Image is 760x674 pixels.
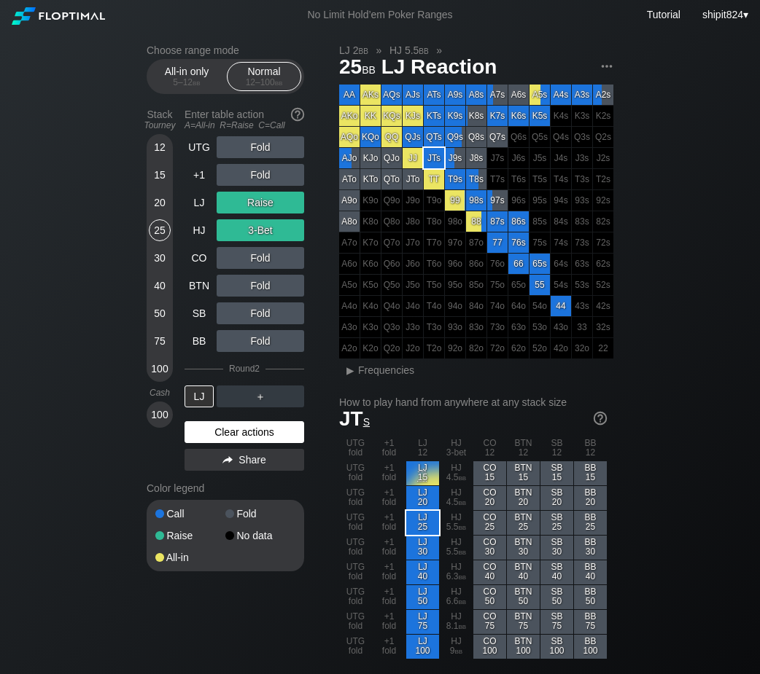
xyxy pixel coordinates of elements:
[217,192,304,213] div: Raise
[473,436,506,461] div: CO 12
[379,56,500,80] span: LJ Reaction
[403,338,423,358] div: 100% fold in prior round
[702,9,743,20] span: shipit824
[593,254,613,274] div: 100% fold in prior round
[593,169,613,189] div: 100% fold in prior round
[551,232,571,253] div: 100% fold in prior round
[217,164,304,186] div: Fold
[403,317,423,337] div: 100% fold in prior round
[593,275,613,295] div: 100% fold in prior round
[508,317,529,337] div: 100% fold in prior round
[508,190,529,211] div: 100% fold in prior round
[508,106,529,126] div: K6s
[217,385,304,407] div: ＋
[530,148,550,168] div: 100% fold in prior round
[339,85,360,105] div: AA
[339,148,360,168] div: AJo
[530,275,550,295] div: 55
[572,148,592,168] div: 100% fold in prior round
[507,536,540,560] div: BTN 30
[387,44,431,57] span: HJ 5.5
[339,585,372,609] div: UTG fold
[530,169,550,189] div: 100% fold in prior round
[572,106,592,126] div: 100% fold in prior round
[185,385,214,407] div: LJ
[473,560,506,584] div: CO 40
[445,127,465,147] div: Q9s
[593,148,613,168] div: 100% fold in prior round
[507,511,540,535] div: BTN 25
[141,388,179,398] div: Cash
[530,190,550,211] div: 100% fold in prior round
[466,190,486,211] div: 98s
[466,338,486,358] div: 100% fold in prior round
[424,106,444,126] div: KTs
[507,560,540,584] div: BTN 40
[424,211,444,232] div: 100% fold in prior round
[373,486,406,510] div: +1 fold
[508,338,529,358] div: 100% fold in prior round
[360,338,381,358] div: 100% fold in prior round
[217,136,304,158] div: Fold
[466,211,486,232] div: 88
[381,232,402,253] div: 100% fold in prior round
[229,364,260,374] div: Round 2
[339,338,360,358] div: 100% fold in prior round
[593,85,613,105] div: A2s
[530,85,550,105] div: A5s
[185,421,304,443] div: Clear actions
[381,317,402,337] div: 100% fold in prior round
[403,254,423,274] div: 100% fold in prior round
[339,296,360,316] div: 100% fold in prior round
[459,571,467,581] span: bb
[530,338,550,358] div: 100% fold in prior round
[193,77,201,87] span: bb
[403,85,423,105] div: AJs
[593,338,613,358] div: 100% fold in prior round
[440,560,473,584] div: HJ 6.3
[424,317,444,337] div: 100% fold in prior round
[155,509,225,519] div: Call
[358,44,368,56] span: bb
[149,219,171,241] div: 25
[466,148,486,168] div: J8s
[445,211,465,232] div: 100% fold in prior round
[381,106,402,126] div: KQs
[149,404,171,426] div: 100
[540,536,573,560] div: SB 30
[551,169,571,189] div: 100% fold in prior round
[406,461,439,485] div: Don't fold. No recommendation for action.
[445,190,465,211] div: 99
[155,552,225,563] div: All-in
[225,530,295,541] div: No data
[574,461,607,485] div: BB 15
[360,190,381,211] div: 100% fold in prior round
[424,127,444,147] div: QTs
[508,275,529,295] div: 100% fold in prior round
[473,461,506,485] div: CO 15
[217,219,304,241] div: 3-Bet
[358,364,414,376] span: Frequencies
[572,338,592,358] div: 100% fold in prior round
[508,148,529,168] div: 100% fold in prior round
[185,103,304,136] div: Enter table action
[141,103,179,136] div: Stack
[185,136,214,158] div: UTG
[459,497,467,507] span: bb
[473,585,506,609] div: CO 50
[440,486,473,510] div: HJ 4.5
[156,77,217,87] div: 5 – 12
[572,232,592,253] div: 100% fold in prior round
[406,486,439,510] div: LJ 20
[508,169,529,189] div: 100% fold in prior round
[572,190,592,211] div: 100% fold in prior round
[403,211,423,232] div: 100% fold in prior round
[360,85,381,105] div: AKs
[551,338,571,358] div: 100% fold in prior round
[339,254,360,274] div: 100% fold in prior round
[445,296,465,316] div: 100% fold in prior round
[406,536,439,560] div: LJ 30
[508,232,529,253] div: 76s
[419,44,428,56] span: bb
[222,456,233,464] img: share.864f2f62.svg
